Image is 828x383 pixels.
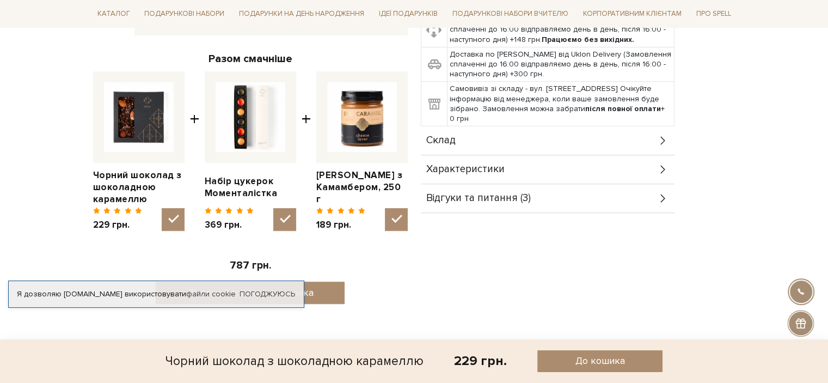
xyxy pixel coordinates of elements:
a: Каталог [93,5,134,22]
div: Чорний шоколад з шоколадною карамеллю [165,350,424,372]
a: Подарункові набори [140,5,229,22]
div: Я дозволяю [DOMAIN_NAME] використовувати [9,289,304,299]
span: + [190,71,199,231]
a: Про Spell [691,5,735,22]
span: 229 грн. [93,219,143,231]
a: [PERSON_NAME] з Камамбером, 250 г [316,169,408,205]
td: Нова Пошта – адресна доставка кур'єром (Замовлення сплаченні до 16:00 відправляємо день в день, п... [447,13,674,47]
b: після повної оплати [585,104,661,113]
a: Ідеї подарунків [375,5,442,22]
span: 189 грн. [316,219,366,231]
a: Чорний шоколад з шоколадною карамеллю [93,169,185,205]
img: Карамель з Камамбером, 250 г [327,82,397,152]
span: Характеристики [426,165,505,174]
b: Працюємо без вихідних. [542,35,634,44]
a: Набір цукерок Моменталістка [205,175,296,199]
div: 229 грн. [454,352,507,369]
span: + [302,71,311,231]
div: Разом смачніше [93,52,408,66]
img: Чорний шоколад з шоколадною карамеллю [104,82,174,152]
span: 369 грн. [205,219,254,231]
a: Погоджуюсь [240,289,295,299]
td: Самовивіз зі складу - вул. [STREET_ADDRESS] Очікуйте інформацію від менеджера, коли ваше замовлен... [447,82,674,126]
span: Склад [426,136,456,145]
span: До кошика [575,355,625,367]
a: Подарункові набори Вчителю [448,4,573,23]
span: 787 грн. [230,259,271,272]
button: До кошика [537,350,662,372]
a: Корпоративним клієнтам [579,5,686,22]
a: Подарунки на День народження [235,5,369,22]
img: Набір цукерок Моменталістка [216,82,285,152]
span: Відгуки та питання (3) [426,193,531,203]
td: Доставка по [PERSON_NAME] від Uklon Delivery (Замовлення сплаченні до 16:00 відправляємо день в д... [447,47,674,82]
a: файли cookie [186,289,236,299]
